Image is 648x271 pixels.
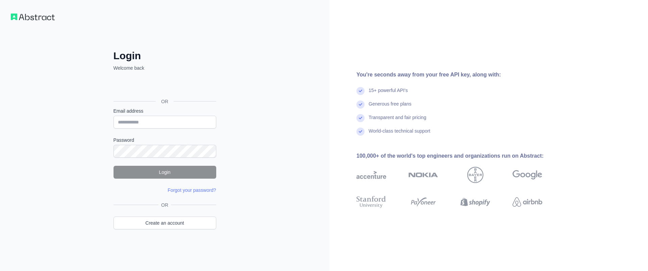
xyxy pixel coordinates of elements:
div: World-class technical support [369,128,430,141]
p: Welcome back [114,65,216,71]
div: You're seconds away from your free API key, along with: [356,71,564,79]
a: Forgot your password? [168,187,216,193]
label: Email address [114,108,216,114]
iframe: Sign in with Google Button [110,79,218,94]
img: bayer [467,167,483,183]
div: Generous free plans [369,100,412,114]
label: Password [114,137,216,143]
img: check mark [356,87,365,95]
button: Login [114,166,216,179]
span: OR [158,202,171,208]
div: 15+ powerful API's [369,87,408,100]
img: nokia [408,167,438,183]
img: check mark [356,114,365,122]
div: Transparent and fair pricing [369,114,426,128]
img: stanford university [356,195,386,209]
img: check mark [356,100,365,109]
img: shopify [460,195,490,209]
img: Workflow [11,14,55,20]
img: airbnb [513,195,542,209]
span: OR [156,98,174,105]
img: accenture [356,167,386,183]
img: check mark [356,128,365,136]
h2: Login [114,50,216,62]
img: payoneer [408,195,438,209]
div: 100,000+ of the world's top engineers and organizations run on Abstract: [356,152,564,160]
a: Create an account [114,217,216,229]
img: google [513,167,542,183]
